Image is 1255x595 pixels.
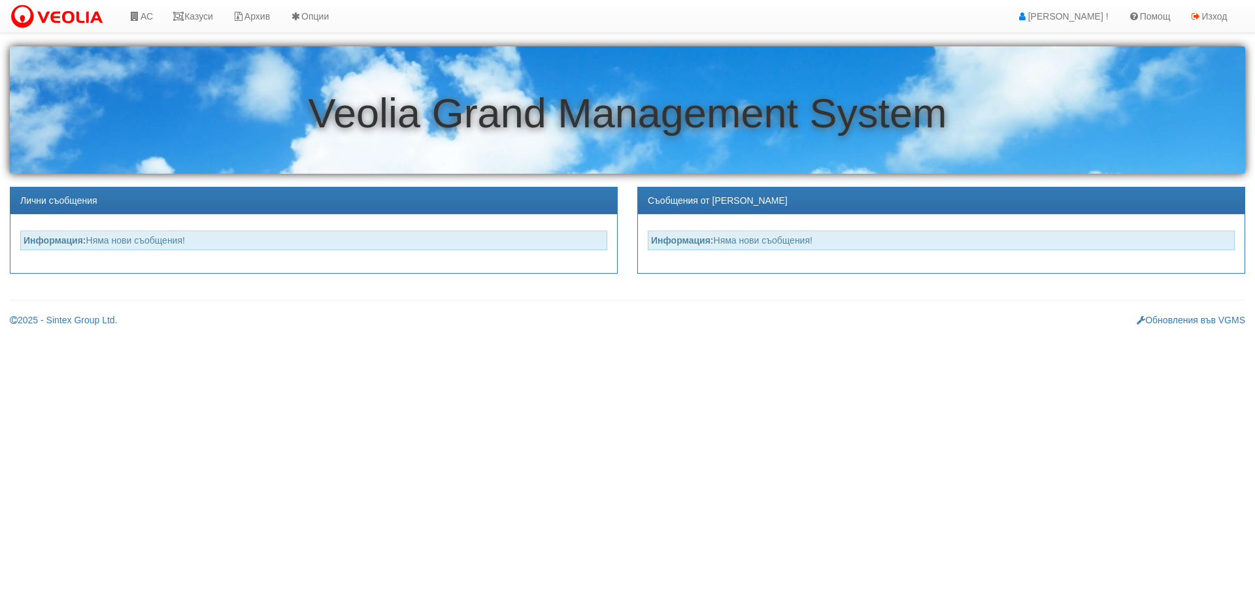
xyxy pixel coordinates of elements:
h1: Veolia Grand Management System [10,91,1245,136]
div: Няма нови съобщения! [648,231,1235,250]
a: Обновления във VGMS [1137,315,1245,325]
strong: Информация: [24,235,86,246]
div: Лични съобщения [10,187,617,214]
div: Съобщения от [PERSON_NAME] [638,187,1245,214]
img: VeoliaLogo.png [10,3,109,31]
strong: Информация: [651,235,714,246]
a: 2025 - Sintex Group Ltd. [10,315,118,325]
div: Няма нови съобщения! [20,231,607,250]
